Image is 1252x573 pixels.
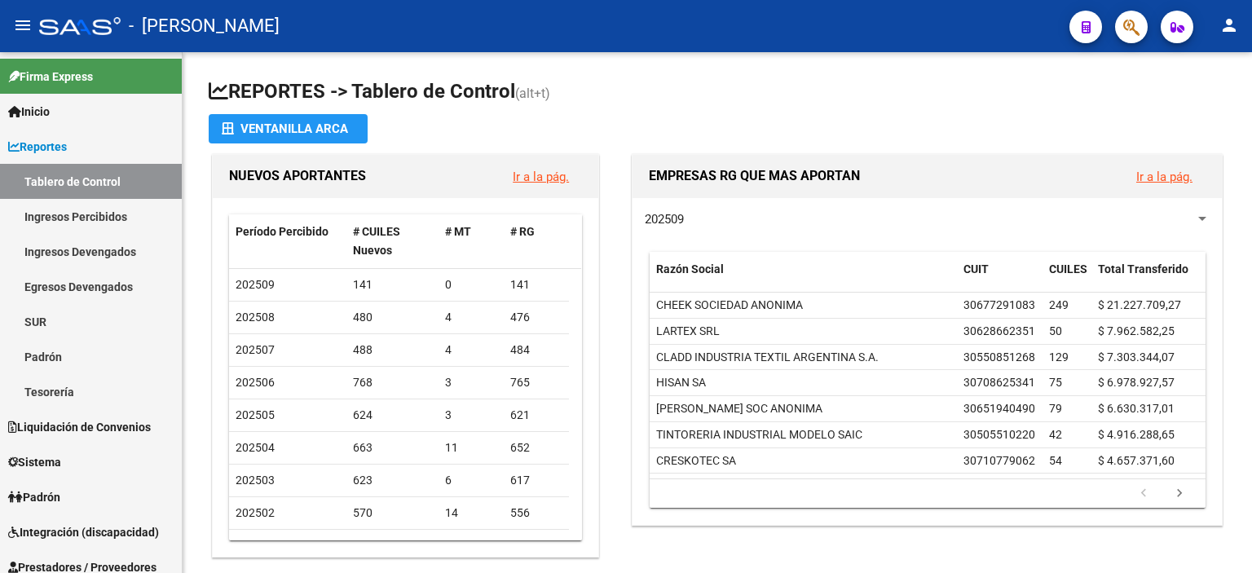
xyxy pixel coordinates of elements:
span: 202501 [236,539,275,552]
span: 79 [1049,402,1062,415]
div: 30651940490 [963,399,1035,418]
button: Ir a la pág. [1123,161,1206,192]
span: 202508 [236,311,275,324]
datatable-header-cell: # MT [439,214,504,268]
div: 765 [510,373,562,392]
datatable-header-cell: Razón Social [650,252,957,306]
span: 42 [1049,428,1062,441]
span: Integración (discapacidad) [8,523,159,541]
div: 30677291083 [963,296,1035,315]
div: 648 [510,536,562,555]
span: 202509 [645,212,684,227]
button: Ventanilla ARCA [209,114,368,143]
span: Inicio [8,103,50,121]
button: Ir a la pág. [500,161,582,192]
div: 30708625341 [963,373,1035,392]
div: CLADD INDUSTRIA TEXTIL ARGENTINA S.A. [656,348,879,367]
div: 11 [445,439,497,457]
span: 249 [1049,298,1069,311]
mat-icon: person [1219,15,1239,35]
div: 141 [510,275,562,294]
datatable-header-cell: CUILES [1043,252,1091,306]
span: 202504 [236,441,275,454]
datatable-header-cell: Total Transferido [1091,252,1206,306]
span: 202502 [236,506,275,519]
a: go to previous page [1128,485,1159,503]
mat-icon: menu [13,15,33,35]
div: CRESKOTEC SA [656,452,736,470]
span: 202503 [236,474,275,487]
div: TINTORERIA INDUSTRIAL MODELO SAIC [656,425,862,444]
span: $ 7.303.344,07 [1098,350,1175,364]
span: $ 4.916.288,65 [1098,428,1175,441]
span: 202509 [236,278,275,291]
div: 617 [510,471,562,490]
span: 202507 [236,343,275,356]
span: 202506 [236,376,275,389]
span: 54 [1049,454,1062,467]
div: 30550851268 [963,348,1035,367]
a: Ir a la pág. [513,170,569,184]
span: (alt+t) [515,86,550,101]
span: Padrón [8,488,60,506]
span: Sistema [8,453,61,471]
span: $ 21.227.709,27 [1098,298,1181,311]
div: 488 [353,341,433,359]
span: CUILES [1049,262,1087,275]
span: EMPRESAS RG QUE MAS APORTAN [649,168,860,183]
div: 141 [353,275,433,294]
div: Ventanilla ARCA [222,114,355,143]
div: 480 [353,308,433,327]
div: 30628662351 [963,322,1035,341]
span: # RG [510,225,535,238]
span: - [PERSON_NAME] [129,8,280,44]
span: 50 [1049,324,1062,337]
div: 3 [445,406,497,425]
div: 4 [445,308,497,327]
div: 556 [510,504,562,522]
div: 484 [510,341,562,359]
div: 16 [445,536,497,555]
div: 14 [445,504,497,522]
span: $ 7.962.582,25 [1098,324,1175,337]
span: Período Percibido [236,225,328,238]
span: Liquidación de Convenios [8,418,151,436]
span: # CUILES Nuevos [353,225,400,257]
span: # MT [445,225,471,238]
div: CHEEK SOCIEDAD ANONIMA [656,296,803,315]
datatable-header-cell: CUIT [957,252,1043,306]
a: go to next page [1164,485,1195,503]
div: 652 [510,439,562,457]
div: 663 [353,439,433,457]
iframe: Intercom live chat [1197,518,1236,557]
div: 6 [445,471,497,490]
div: 476 [510,308,562,327]
div: 0 [445,275,497,294]
a: Ir a la pág. [1136,170,1192,184]
div: 623 [353,471,433,490]
div: [PERSON_NAME] SOC ANONIMA [656,399,822,418]
span: $ 4.657.371,60 [1098,454,1175,467]
div: 570 [353,504,433,522]
datatable-header-cell: Período Percibido [229,214,346,268]
span: $ 6.630.317,01 [1098,402,1175,415]
div: 30505510220 [963,425,1035,444]
div: 768 [353,373,433,392]
div: 621 [510,406,562,425]
span: NUEVOS APORTANTES [229,168,366,183]
span: Total Transferido [1098,262,1188,275]
div: LARTEX SRL [656,322,720,341]
div: HISAN SA [656,373,706,392]
datatable-header-cell: # RG [504,214,569,268]
div: 4 [445,341,497,359]
span: 129 [1049,350,1069,364]
span: Firma Express [8,68,93,86]
div: 30710779062 [963,452,1035,470]
div: 624 [353,406,433,425]
datatable-header-cell: # CUILES Nuevos [346,214,439,268]
span: 202505 [236,408,275,421]
div: 664 [353,536,433,555]
span: CUIT [963,262,989,275]
span: $ 6.978.927,57 [1098,376,1175,389]
h1: REPORTES -> Tablero de Control [209,78,1226,107]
